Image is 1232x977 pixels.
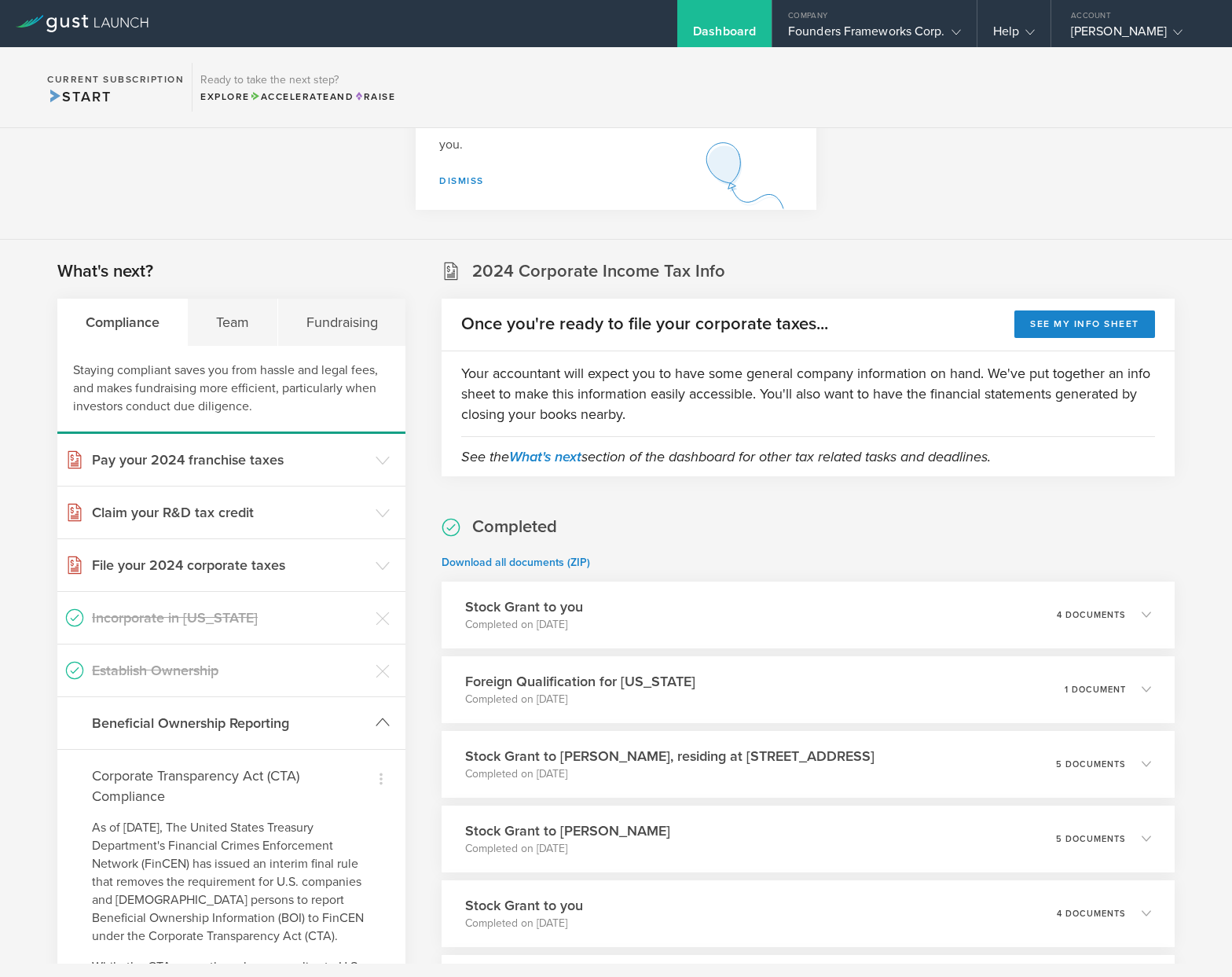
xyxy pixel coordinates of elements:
div: Ready to take the next step?ExploreAccelerateandRaise [192,63,403,112]
h3: Beneficial Ownership Reporting [92,713,368,733]
div: Staying compliant saves you from hassle and legal fees, and makes fundraising more efficient, par... [57,346,405,434]
div: Team [188,299,277,346]
p: Completed on [DATE] [465,692,695,707]
p: 4 documents [1057,611,1126,619]
span: Start [47,88,111,105]
p: Completed on [DATE] [465,841,670,857]
h2: Current Subscription [47,75,184,84]
iframe: Chat Widget [1153,902,1232,977]
h3: Pay your 2024 franchise taxes [92,450,368,470]
h4: Corporate Transparency Act (CTA) Compliance [92,766,371,806]
p: 5 documents [1056,760,1126,769]
a: What's next [509,448,581,465]
a: Dismiss [439,175,484,186]
span: Raise [354,91,395,102]
span: and [250,91,354,102]
h3: Foreign Qualification for [US_STATE] [465,671,695,692]
span: Accelerate [250,91,330,102]
div: Fundraising [278,299,405,346]
div: Help [993,24,1035,47]
h2: Completed [472,516,557,538]
h2: 2024 Corporate Income Tax Info [472,260,725,283]
p: 5 documents [1056,835,1126,843]
div: Dashboard [693,24,756,47]
h3: Stock Grant to [PERSON_NAME], residing at [STREET_ADDRESS] [465,746,874,766]
button: See my info sheet [1014,310,1155,338]
p: Completed on [DATE] [465,766,874,782]
h3: Claim your R&D tax credit [92,502,368,523]
a: Download all documents (ZIP) [442,556,590,569]
p: 4 documents [1057,909,1126,918]
h3: Stock Grant to [PERSON_NAME] [465,821,670,841]
div: [PERSON_NAME] [1071,24,1204,47]
div: Compliance [57,299,188,346]
h2: What's next? [57,260,153,283]
p: Your accountant will expect you to have some general company information on hand. We've put toget... [461,363,1155,424]
h3: Ready to take the next step? [200,75,395,86]
div: Explore [200,90,395,104]
p: As of [DATE], The United States Treasury Department's Financial Crimes Enforcement Network (FinCE... [92,819,371,946]
p: Completed on [DATE] [465,617,583,633]
em: See the section of the dashboard for other tax related tasks and deadlines. [461,448,991,465]
h2: Once you're ready to file your corporate taxes... [461,313,828,336]
p: Completed on [DATE] [465,916,583,931]
h3: Stock Grant to you [465,895,583,916]
h3: Incorporate in [US_STATE] [92,608,368,628]
p: 1 document [1065,685,1126,694]
h3: File your 2024 corporate taxes [92,555,368,575]
h3: Establish Ownership [92,660,368,681]
div: Founders Frameworks Corp. [788,24,961,47]
h3: Stock Grant to you [465,597,583,617]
